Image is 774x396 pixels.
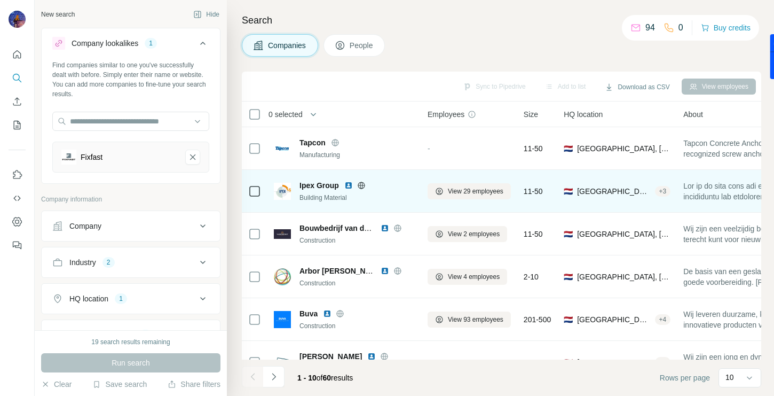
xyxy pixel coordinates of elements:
div: HQ location [69,293,108,304]
img: Logo of Arbor Steiger advies AND engineering B.V. [274,268,291,285]
button: Company [42,213,220,239]
div: Annual revenue ($) [69,330,133,340]
span: Employees [428,109,464,120]
span: 🇳🇱 [564,357,573,368]
p: 94 [645,21,655,34]
div: Find companies similar to one you've successfully dealt with before. Simply enter their name or w... [52,60,209,99]
div: 1 [145,38,157,48]
div: Building Material [299,193,415,203]
button: My lists [9,115,26,135]
span: View 4 employees [448,272,500,282]
div: Construction [299,278,415,288]
button: Save search [92,379,147,390]
button: View 2 employees [428,226,507,242]
img: Logo of Tapcon [274,140,291,157]
button: View 93 employees [428,312,511,328]
img: Avatar [9,11,26,28]
button: Hide [186,6,227,22]
span: View 29 employees [448,187,503,196]
span: About [683,109,703,120]
span: Buva [299,308,318,319]
button: Search [9,68,26,88]
div: + 1 [655,358,671,367]
span: Rows per page [660,372,710,383]
span: 2-10 [524,271,539,282]
button: Dashboard [9,212,26,231]
span: 11-50 [524,143,543,154]
button: Company lookalikes1 [42,30,220,60]
span: 11-50 [524,186,543,197]
span: Size [524,109,538,120]
button: View 4 employees [428,269,507,285]
span: 🇳🇱 [564,314,573,325]
span: - [428,358,430,367]
img: Logo of Bouwbedrijf van der Burgt [274,226,291,243]
button: Clear [41,379,72,390]
img: Logo of Buva [274,311,291,328]
span: Arbor [PERSON_NAME] advies AND engineering B.V. [299,267,488,275]
span: 11-50 [524,229,543,239]
img: Logo of VD Heide [274,354,291,371]
img: LinkedIn logo [323,309,331,318]
span: [PERSON_NAME] [299,351,362,362]
span: [GEOGRAPHIC_DATA], [GEOGRAPHIC_DATA]|[GEOGRAPHIC_DATA] [577,143,670,154]
button: Feedback [9,236,26,255]
span: [GEOGRAPHIC_DATA], [GEOGRAPHIC_DATA] [577,186,650,197]
button: Fixfast-remove-button [185,150,200,165]
span: 🇳🇱 [564,143,573,154]
p: Company information [41,195,220,204]
span: HQ location [564,109,603,120]
span: 1 - 10 [297,374,317,382]
div: Manufacturing [299,150,415,160]
div: + 3 [655,187,671,196]
span: 60 [323,374,331,382]
span: Bouwbedrijf van der Burgt [299,224,393,232]
span: results [297,374,353,382]
button: Buy credits [701,20,751,35]
div: Fixfast [81,152,102,162]
span: of [317,374,323,382]
span: 🇳🇱 [564,271,573,282]
span: [GEOGRAPHIC_DATA], [GEOGRAPHIC_DATA] [577,229,670,239]
img: Logo of Ipex Group [274,183,291,200]
div: Construction [299,236,415,245]
p: 10 [725,372,734,383]
img: LinkedIn logo [381,224,389,232]
button: Use Surfe on LinkedIn [9,165,26,184]
h4: Search [242,13,761,28]
span: People [350,40,374,51]
span: Tapcon [299,137,326,148]
span: Ipex Group [299,180,339,191]
div: Company lookalikes [72,38,138,49]
div: 1 [115,294,127,304]
div: + 4 [655,315,671,324]
span: View 2 employees [448,229,500,239]
img: Fixfast-logo [61,150,76,165]
span: - [428,144,430,153]
span: [GEOGRAPHIC_DATA], [GEOGRAPHIC_DATA] [577,357,650,368]
span: 201-500 [524,314,551,325]
span: 2-10 [524,357,539,368]
img: LinkedIn logo [367,352,376,361]
div: Construction [299,321,415,331]
span: 🇳🇱 [564,229,573,239]
button: View 29 employees [428,183,511,199]
img: LinkedIn logo [344,181,353,190]
button: HQ location1 [42,286,220,312]
span: Companies [268,40,307,51]
button: Use Surfe API [9,189,26,208]
button: Download as CSV [597,79,677,95]
button: Annual revenue ($)4 [42,322,220,348]
div: Company [69,221,101,231]
div: Industry [69,257,96,268]
div: 2 [102,258,115,267]
button: Industry2 [42,250,220,275]
span: 0 selected [268,109,303,120]
button: Enrich CSV [9,92,26,111]
p: 0 [678,21,683,34]
div: New search [41,10,75,19]
button: Navigate to next page [263,366,285,387]
div: 19 search results remaining [91,337,170,347]
button: Share filters [168,379,220,390]
span: View 93 employees [448,315,503,324]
